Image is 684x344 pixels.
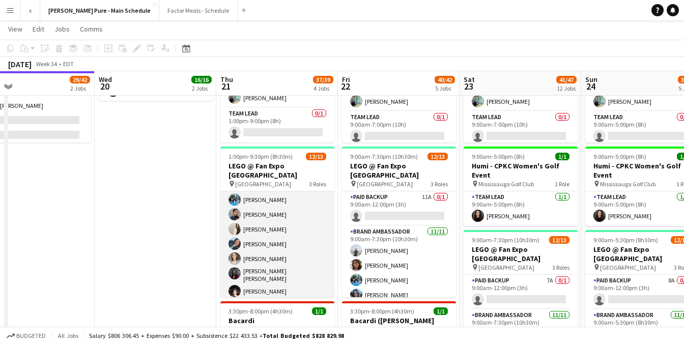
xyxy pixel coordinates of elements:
[435,76,455,83] span: 40/42
[464,147,578,226] app-job-card: 9:00am-5:00pm (8h)1/1Humi - CPKC Women's Golf Event Mississauga Golf Club1 RoleTeam Lead1/19:00am...
[34,60,59,68] span: Week 34
[220,131,334,316] app-card-role: 1:00pm-9:30pm (8h30m)[PERSON_NAME][PERSON_NAME][PERSON_NAME][PERSON_NAME][PERSON_NAME][PERSON_NAM...
[427,153,448,160] span: 12/13
[342,191,456,226] app-card-role: Paid Backup11A0/19:00am-12:00pm (3h)
[5,330,47,341] button: Budgeted
[342,75,350,84] span: Fri
[54,24,70,34] span: Jobs
[342,316,456,334] h3: Bacardi ([PERSON_NAME] Ave)
[464,111,578,146] app-card-role: Team Lead0/19:00am-7:00pm (10h)
[555,180,569,188] span: 1 Role
[464,191,578,226] app-card-role: Team Lead1/19:00am-5:00pm (8h)[PERSON_NAME]
[97,80,112,92] span: 20
[16,332,46,339] span: Budgeted
[99,75,112,84] span: Wed
[40,1,159,20] button: [PERSON_NAME] Pure - Main Schedule
[70,84,90,92] div: 2 Jobs
[585,75,597,84] span: Sun
[464,161,578,180] h3: Humi - CPKC Women's Golf Event
[313,76,333,83] span: 37/39
[220,75,233,84] span: Thu
[435,84,454,92] div: 5 Jobs
[472,236,539,244] span: 9:00am-7:30pm (10h30m)
[63,60,74,68] div: EDT
[350,307,414,315] span: 3:30pm-8:00pm (4h30m)
[220,161,334,180] h3: LEGO @ Fan Expo [GEOGRAPHIC_DATA]
[220,147,334,297] app-job-card: 1:00pm-9:30pm (8h30m)12/13LEGO @ Fan Expo [GEOGRAPHIC_DATA] [GEOGRAPHIC_DATA]3 Roles1:00pm-9:30pm...
[76,22,107,36] a: Comms
[192,84,211,92] div: 2 Jobs
[342,147,456,297] app-job-card: 9:00am-7:30pm (10h30m)12/13LEGO @ Fan Expo [GEOGRAPHIC_DATA] [GEOGRAPHIC_DATA]3 RolesPaid Backup1...
[557,84,576,92] div: 12 Jobs
[313,84,333,92] div: 4 Jobs
[431,180,448,188] span: 3 Roles
[309,180,326,188] span: 3 Roles
[219,80,233,92] span: 21
[50,22,74,36] a: Jobs
[229,153,293,160] span: 1:00pm-9:30pm (8h30m)
[340,80,350,92] span: 22
[235,180,291,188] span: [GEOGRAPHIC_DATA]
[33,24,44,34] span: Edit
[464,245,578,263] h3: LEGO @ Fan Expo [GEOGRAPHIC_DATA]
[159,1,238,20] button: Factor Meals - Schedule
[312,307,326,315] span: 1/1
[350,153,418,160] span: 9:00am-7:30pm (10h30m)
[220,108,334,142] app-card-role: Team Lead0/11:00pm-9:00pm (8h)
[8,59,32,69] div: [DATE]
[8,24,22,34] span: View
[70,76,90,83] span: 29/42
[89,332,344,339] div: Salary $806 306.45 + Expenses $90.00 + Subsistence $22 433.53 =
[478,180,534,188] span: Mississauga Golf Club
[593,153,646,160] span: 9:00am-5:00pm (8h)
[556,76,577,83] span: 41/47
[220,316,334,334] h3: Bacardi ([GEOGRAPHIC_DATA])
[229,307,293,315] span: 3:30pm-8:00pm (4h30m)
[600,264,656,271] span: [GEOGRAPHIC_DATA]
[80,24,103,34] span: Comms
[600,180,655,188] span: Mississauga Golf Club
[464,275,578,309] app-card-role: Paid Backup7A0/19:00am-12:00pm (3h)
[342,111,456,146] app-card-role: Team Lead0/19:00am-7:00pm (10h)
[28,22,48,36] a: Edit
[342,161,456,180] h3: LEGO @ Fan Expo [GEOGRAPHIC_DATA]
[549,236,569,244] span: 12/13
[263,332,344,339] span: Total Budgeted $828 829.98
[56,332,80,339] span: All jobs
[555,153,569,160] span: 1/1
[472,153,525,160] span: 9:00am-5:00pm (8h)
[552,264,569,271] span: 3 Roles
[462,80,475,92] span: 23
[191,76,212,83] span: 16/16
[464,75,475,84] span: Sat
[306,153,326,160] span: 12/13
[21,1,40,20] button: x
[357,180,413,188] span: [GEOGRAPHIC_DATA]
[584,80,597,92] span: 24
[478,264,534,271] span: [GEOGRAPHIC_DATA]
[593,236,658,244] span: 9:00am-5:30pm (8h30m)
[434,307,448,315] span: 1/1
[4,22,26,36] a: View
